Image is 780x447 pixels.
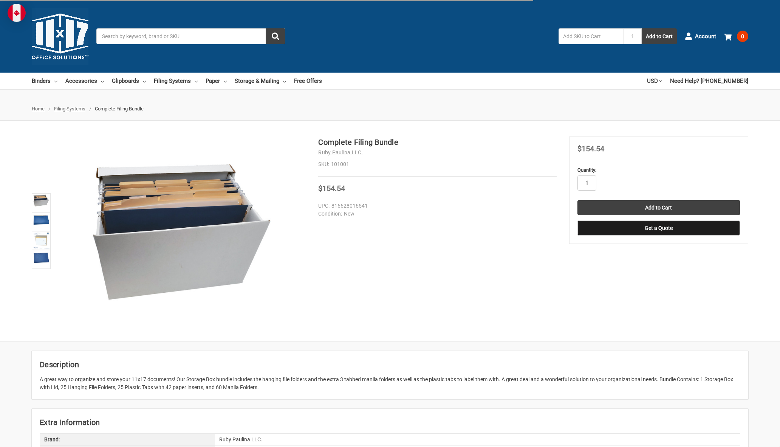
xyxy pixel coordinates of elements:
a: Paper [206,73,227,89]
span: 0 [737,31,748,42]
h2: Description [40,359,740,370]
img: Complete Filing Bundle [87,161,276,301]
button: Add to Cart [642,28,677,44]
button: Get a Quote [577,220,740,236]
dt: Condition: [318,210,342,218]
a: Home [32,106,45,112]
a: Account [685,26,716,46]
dt: UPC: [318,202,330,210]
a: USD [647,73,662,89]
dd: 816628016541 [318,202,553,210]
span: Complete Filing Bundle [95,106,144,112]
span: $154.54 [577,144,604,153]
div: Brand: [40,434,215,445]
h2: Extra Information [40,417,740,428]
dd: 101001 [318,160,557,168]
a: Filing Systems [54,106,85,112]
img: duty and tax information for Canada [8,4,26,22]
input: Search by keyword, brand or SKU [96,28,285,44]
div: Ruby Paulina LLC. [215,434,740,445]
img: Complete Filing Bundle [33,213,50,225]
a: Binders [32,73,57,89]
img: Complete Filing Bundle [33,232,50,249]
dd: New [318,210,553,218]
a: Filing Systems [154,73,198,89]
div: A great way to organize and store your 11x17 documents! Our Storage Box bundle includes the hangi... [40,376,740,391]
input: Add to Cart [577,200,740,215]
a: Clipboards [112,73,146,89]
img: 11x17.com [32,8,88,65]
span: $154.54 [318,184,345,193]
img: Complete Filing Bundle [33,251,50,264]
h1: Complete Filing Bundle [318,137,557,148]
a: Need Help? [PHONE_NUMBER] [670,73,748,89]
a: 0 [724,26,748,46]
a: Storage & Mailing [235,73,286,89]
dt: SKU: [318,160,329,168]
label: Quantity: [577,166,740,174]
a: Free Offers [294,73,322,89]
a: Accessories [65,73,104,89]
span: Account [695,32,716,41]
a: Ruby Paulina LLC. [318,149,363,155]
img: Complete Filing Bundle [33,194,50,206]
input: Add SKU to Cart [559,28,624,44]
